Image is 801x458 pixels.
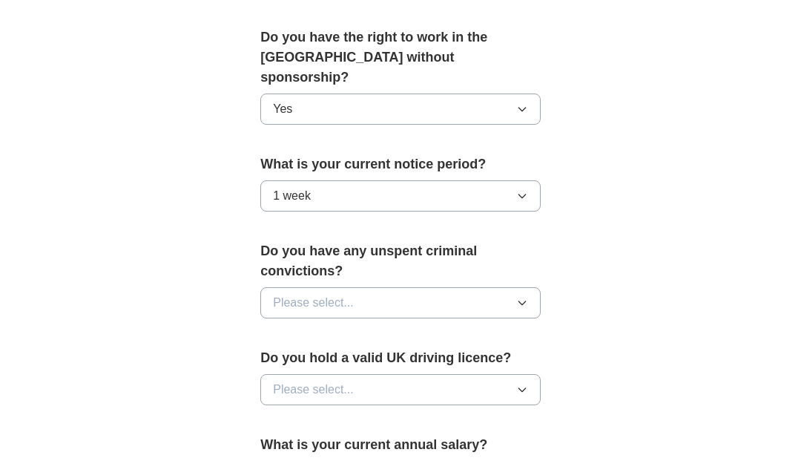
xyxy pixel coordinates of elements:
span: Please select... [273,381,354,399]
label: Do you have any unspent criminal convictions? [260,241,541,281]
button: Yes [260,94,541,125]
span: Yes [273,100,292,118]
button: Please select... [260,374,541,405]
button: Please select... [260,287,541,318]
label: Do you hold a valid UK driving licence? [260,348,541,368]
span: Please select... [273,294,354,312]
button: 1 week [260,180,541,212]
label: Do you have the right to work in the [GEOGRAPHIC_DATA] without sponsorship? [260,27,541,88]
label: What is your current annual salary? [260,435,541,455]
label: What is your current notice period? [260,154,541,174]
span: 1 week [273,187,311,205]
